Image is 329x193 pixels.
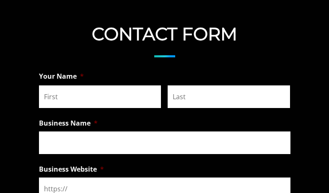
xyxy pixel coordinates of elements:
[287,153,329,193] iframe: Chat Widget
[39,85,161,108] input: First
[39,119,98,128] label: Business Name
[39,165,104,174] label: Business Website
[39,72,84,81] label: Your Name
[168,85,290,108] input: Last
